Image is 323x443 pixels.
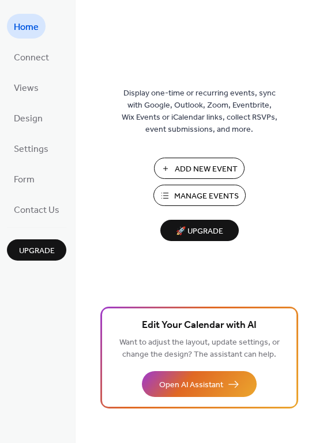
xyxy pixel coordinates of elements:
[7,136,55,161] a: Settings
[160,220,239,241] button: 🚀 Upgrade
[7,14,46,39] a: Home
[159,379,223,391] span: Open AI Assistant
[167,224,232,239] span: 🚀 Upgrade
[19,245,55,257] span: Upgrade
[14,49,49,67] span: Connect
[14,79,39,97] span: Views
[142,371,257,397] button: Open AI Assistant
[153,185,246,206] button: Manage Events
[14,201,59,219] span: Contact Us
[174,190,239,203] span: Manage Events
[7,44,56,69] a: Connect
[7,166,42,191] a: Form
[7,105,50,130] a: Design
[142,318,257,334] span: Edit Your Calendar with AI
[14,140,48,158] span: Settings
[175,163,238,175] span: Add New Event
[7,197,66,221] a: Contact Us
[154,158,245,179] button: Add New Event
[119,335,280,362] span: Want to adjust the layout, update settings, or change the design? The assistant can help.
[14,18,39,36] span: Home
[7,239,66,261] button: Upgrade
[122,87,277,136] span: Display one-time or recurring events, sync with Google, Outlook, Zoom, Eventbrite, Wix Events or ...
[7,75,46,100] a: Views
[14,110,43,128] span: Design
[14,171,35,189] span: Form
